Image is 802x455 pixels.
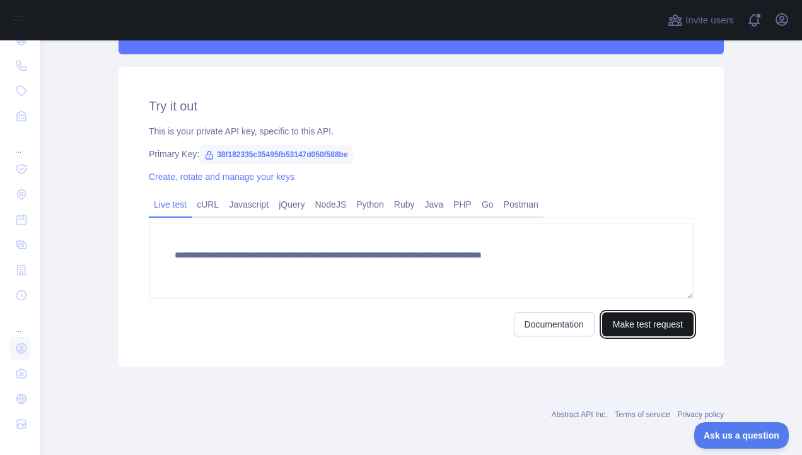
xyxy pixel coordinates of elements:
[310,194,351,215] a: NodeJS
[665,10,736,30] button: Invite users
[602,312,694,336] button: Make test request
[615,410,670,419] a: Terms of service
[389,194,420,215] a: Ruby
[149,148,694,160] div: Primary Key:
[499,194,543,215] a: Postman
[678,410,724,419] a: Privacy policy
[448,194,477,215] a: PHP
[477,194,499,215] a: Go
[149,194,192,215] a: Live test
[199,145,353,164] span: 38f182335c35495fb53147d050f588be
[224,194,274,215] a: Javascript
[10,309,30,334] div: ...
[149,97,694,115] h2: Try it out
[149,172,294,182] a: Create, rotate and manage your keys
[514,312,595,336] a: Documentation
[694,422,789,449] iframe: Toggle Customer Support
[552,410,608,419] a: Abstract API Inc.
[149,125,694,138] div: This is your private API key, specific to this API.
[10,130,30,155] div: ...
[351,194,389,215] a: Python
[685,13,734,28] span: Invite users
[274,194,310,215] a: jQuery
[192,194,224,215] a: cURL
[420,194,449,215] a: Java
